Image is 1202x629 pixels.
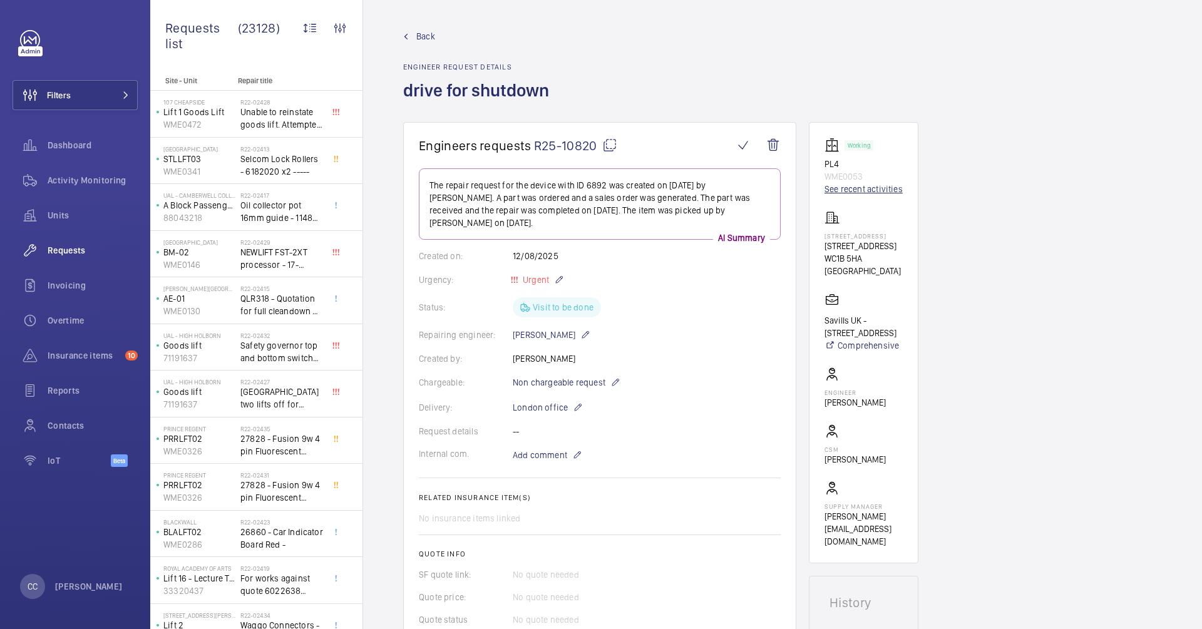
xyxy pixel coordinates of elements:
[48,174,138,187] span: Activity Monitoring
[824,389,886,396] p: Engineer
[163,352,235,364] p: 71191637
[163,258,235,271] p: WME0146
[824,453,886,466] p: [PERSON_NAME]
[824,240,903,252] p: [STREET_ADDRESS]
[513,449,567,461] span: Add comment
[419,493,781,502] h2: Related insurance item(s)
[150,76,233,85] p: Site - Unit
[240,98,323,106] h2: R22-02428
[520,275,549,285] span: Urgent
[240,339,323,364] span: Safety governor top and bottom switches not working from an immediate defect. Lift passenger lift...
[240,432,323,458] span: 27828 - Fusion 9w 4 pin Fluorescent Lamp / Bulb - Used on Prince regent lift No2 car top test con...
[163,165,235,178] p: WME0341
[163,611,235,619] p: [STREET_ADDRESS][PERSON_NAME]
[163,491,235,504] p: WME0326
[240,106,323,131] span: Unable to reinstate goods lift. Attempted to swap control boards with PL2, no difference. Technic...
[240,572,323,597] span: For works against quote 6022638 @£2197.00
[111,454,128,467] span: Beta
[163,378,235,386] p: UAL - High Holborn
[416,30,435,43] span: Back
[163,292,235,305] p: AE-01
[429,179,770,229] p: The repair request for the device with ID 6892 was created on [DATE] by [PERSON_NAME]. A part was...
[48,279,138,292] span: Invoicing
[513,327,590,342] p: [PERSON_NAME]
[47,89,71,101] span: Filters
[240,386,323,411] span: [GEOGRAPHIC_DATA] two lifts off for safety governor rope switches at top and bottom. Immediate de...
[163,398,235,411] p: 71191637
[163,106,235,118] p: Lift 1 Goods Lift
[163,98,235,106] p: 107 Cheapside
[824,339,903,352] a: Comprehensive
[163,145,235,153] p: [GEOGRAPHIC_DATA]
[163,285,235,292] p: [PERSON_NAME][GEOGRAPHIC_DATA]
[163,212,235,224] p: 88043218
[163,445,235,458] p: WME0326
[240,378,323,386] h2: R22-02427
[48,384,138,397] span: Reports
[240,425,323,432] h2: R22-02435
[240,199,323,224] span: Oil collector pot 16mm guide - 11482 x2
[163,192,235,199] p: UAL - Camberwell College of Arts
[240,145,323,153] h2: R22-02413
[240,611,323,619] h2: R22-02434
[48,209,138,222] span: Units
[824,158,903,170] p: PL4
[163,332,235,339] p: UAL - High Holborn
[240,246,323,271] span: NEWLIFT FST-2XT processor - 17-02000003 1021,00 euros x1
[48,454,111,467] span: IoT
[848,143,870,148] p: Working
[824,170,903,183] p: WME0053
[513,376,605,389] span: Non chargeable request
[240,153,323,178] span: Selcom Lock Rollers - 6182020 x2 -----
[163,585,235,597] p: 33320437
[163,479,235,491] p: PRRLFT02
[240,518,323,526] h2: R22-02423
[163,572,235,585] p: Lift 16 - Lecture Theater Disabled Lift ([PERSON_NAME]) ([GEOGRAPHIC_DATA] )
[240,238,323,246] h2: R22-02429
[48,349,120,362] span: Insurance items
[824,314,903,339] p: Savills UK - [STREET_ADDRESS]
[163,565,235,572] p: royal academy of arts
[824,232,903,240] p: [STREET_ADDRESS]
[403,63,557,71] h2: Engineer request details
[240,479,323,504] span: 27828 - Fusion 9w 4 pin Fluorescent Lamp / Bulb - Used on Prince regent lift No2 car top test con...
[824,138,845,153] img: elevator.svg
[713,232,770,244] p: AI Summary
[48,244,138,257] span: Requests
[163,518,235,526] p: Blackwall
[240,565,323,572] h2: R22-02419
[163,305,235,317] p: WME0130
[163,526,235,538] p: BLALFT02
[125,350,138,361] span: 10
[163,425,235,432] p: Prince Regent
[240,332,323,339] h2: R22-02432
[48,139,138,151] span: Dashboard
[163,118,235,131] p: WME0472
[238,76,321,85] p: Repair title
[163,238,235,246] p: [GEOGRAPHIC_DATA]
[163,432,235,445] p: PRRLFT02
[513,400,583,415] p: London office
[824,503,903,510] p: Supply manager
[163,246,235,258] p: BM-02
[824,446,886,453] p: CSM
[824,396,886,409] p: [PERSON_NAME]
[48,314,138,327] span: Overtime
[403,79,557,122] h1: drive for shutdown
[824,252,903,277] p: WC1B 5HA [GEOGRAPHIC_DATA]
[830,596,898,609] h1: History
[240,471,323,479] h2: R22-02431
[48,419,138,432] span: Contacts
[163,386,235,398] p: Goods lift
[824,183,903,195] a: See recent activities
[165,20,238,51] span: Requests list
[240,526,323,551] span: 26860 - Car Indicator Board Red -
[240,292,323,317] span: QLR318 - Quotation for full cleandown of lift and motor room at, Workspace, [PERSON_NAME][GEOGRAP...
[13,80,138,110] button: Filters
[534,138,617,153] span: R25-10820
[240,192,323,199] h2: R22-02417
[824,510,903,548] p: [PERSON_NAME][EMAIL_ADDRESS][DOMAIN_NAME]
[240,285,323,292] h2: R22-02415
[163,471,235,479] p: Prince Regent
[163,199,235,212] p: A Block Passenger Lift 2 (B) L/H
